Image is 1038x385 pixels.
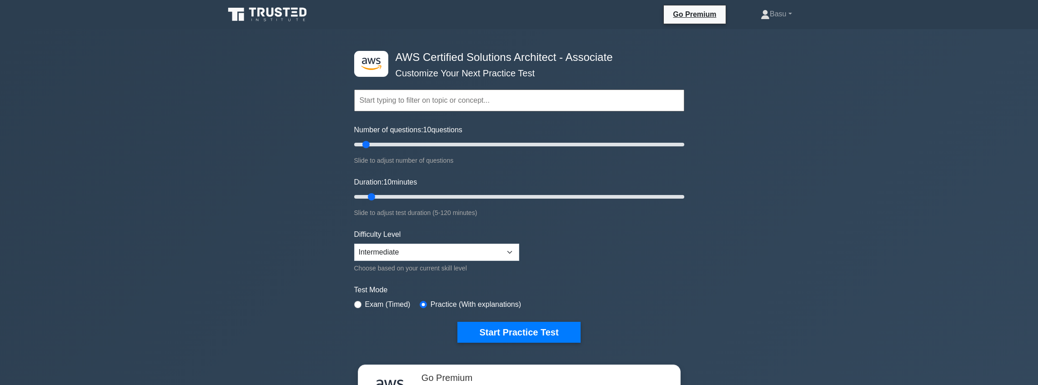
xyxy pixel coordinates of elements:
div: Slide to adjust test duration (5-120 minutes) [354,207,684,218]
input: Start typing to filter on topic or concept... [354,90,684,111]
div: Slide to adjust number of questions [354,155,684,166]
label: Duration: minutes [354,177,417,188]
label: Exam (Timed) [365,299,411,310]
label: Difficulty Level [354,229,401,240]
label: Number of questions: questions [354,125,462,135]
h4: AWS Certified Solutions Architect - Associate [392,51,640,64]
label: Test Mode [354,285,684,295]
span: 10 [423,126,431,134]
span: 10 [383,178,391,186]
a: Go Premium [667,9,722,20]
div: Choose based on your current skill level [354,263,519,274]
a: Basu [739,5,814,23]
label: Practice (With explanations) [431,299,521,310]
button: Start Practice Test [457,322,580,343]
